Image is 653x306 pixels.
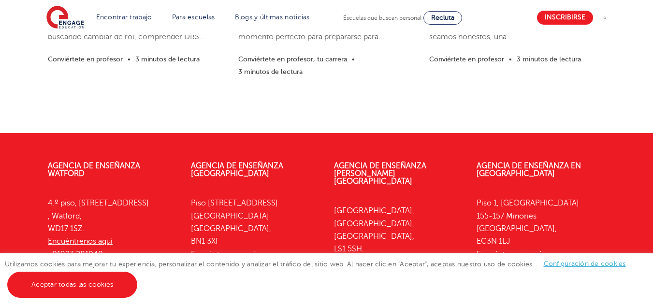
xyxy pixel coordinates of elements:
[429,56,504,63] font: Conviértete en profesor
[48,212,82,220] font: , Watford,
[48,224,85,233] font: WD17 1SZ.
[48,199,149,207] font: 4.º piso, [STREET_ADDRESS]
[537,11,593,25] a: Inscribirse
[5,261,534,268] font: Utilizamos cookies para mejorar tu experiencia, personalizar el contenido y analizar el tráfico d...
[191,212,269,220] font: [GEOGRAPHIC_DATA]
[48,19,205,41] font: Ya sea que sea nuevo en educación o esté buscando cambiar de rol, comprender DBS...
[48,161,140,178] a: Agencia de enseñanza Watford
[517,56,581,63] font: 3 minutos de lectura
[544,260,626,267] a: Configuración de cookies
[48,56,123,63] font: Conviértete en profesor
[238,68,303,75] font: 3 minutos de lectura
[545,14,585,21] font: Inscribirse
[477,161,581,178] a: Agencia de enseñanza en [GEOGRAPHIC_DATA]
[238,56,347,63] font: Conviértete en profesor, tu carrera
[191,224,271,233] font: [GEOGRAPHIC_DATA],
[334,232,414,241] font: [GEOGRAPHIC_DATA],
[31,281,113,288] font: Aceptar todas las cookies
[191,199,278,207] font: Piso [STREET_ADDRESS]
[334,206,414,228] font: [GEOGRAPHIC_DATA], [GEOGRAPHIC_DATA],
[477,250,541,259] a: Encuéntrenos aquí
[429,19,589,41] font: Los primeros días de colegio traen emoción y seamos honestos, una...
[423,11,462,25] a: Recluta
[128,56,131,63] font: •
[477,212,537,220] font: 155-157 Minories
[7,272,137,298] a: Aceptar todas las cookies
[191,237,219,246] font: BN1 3XF
[172,14,215,21] a: Para escuelas
[48,250,103,259] font: : 01923 281040
[191,250,256,259] a: Encuéntrenos aquí
[477,199,579,207] font: Piso 1, [GEOGRAPHIC_DATA]
[46,6,84,30] img: Educación comprometida
[235,14,310,21] a: Blogs y últimas noticias
[343,15,421,21] font: Escuelas que buscan personal
[96,14,152,21] a: Encontrar trabajo
[191,161,283,178] a: Agencia de enseñanza [GEOGRAPHIC_DATA]
[477,237,510,246] font: EC3N 1LJ
[477,224,557,233] font: [GEOGRAPHIC_DATA],
[238,19,406,41] font: A medida que se acerca el semestre, ahora es el momento perfecto para prepararse para...
[431,14,454,21] font: Recluta
[48,237,113,246] a: Encuéntrenos aquí
[334,161,426,186] a: Agencia de enseñanza [PERSON_NAME][GEOGRAPHIC_DATA]
[352,56,355,63] font: •
[509,56,512,63] font: •
[135,56,200,63] font: 3 minutos de lectura
[334,245,364,253] font: LS1 5SH.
